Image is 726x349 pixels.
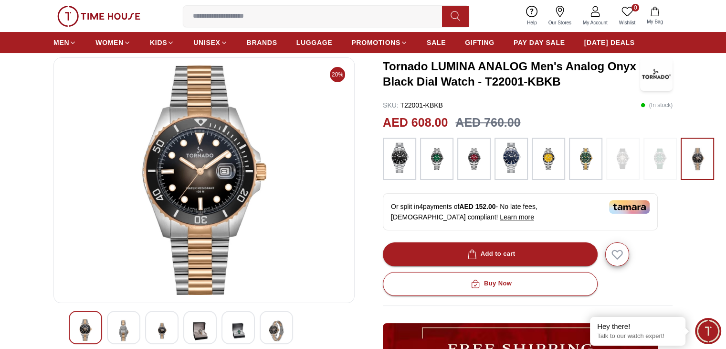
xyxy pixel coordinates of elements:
[383,114,448,132] h2: AED 608.00
[383,100,443,110] p: T22001-KBKB
[469,278,512,289] div: Buy Now
[685,142,709,175] img: ...
[455,114,520,132] h3: AED 760.00
[514,34,565,51] a: PAY DAY SALE
[150,34,174,51] a: KIDS
[193,38,220,47] span: UNISEX
[193,34,227,51] a: UNISEX
[465,34,495,51] a: GIFTING
[514,38,565,47] span: PAY DAY SALE
[521,4,543,28] a: Help
[296,34,333,51] a: LUGGAGE
[597,332,678,340] p: Talk to our watch expert!
[499,142,523,173] img: ...
[597,322,678,331] div: Hey there!
[462,142,486,175] img: ...
[574,142,598,175] img: ...
[95,38,124,47] span: WOMEN
[615,19,639,26] span: Wishlist
[427,34,446,51] a: SALE
[459,203,495,210] span: AED 152.00
[57,6,140,27] img: ...
[351,38,400,47] span: PROMOTIONS
[695,318,721,344] div: Chat Widget
[230,319,247,342] img: Tornado Lumina Analog Men's Black Dial Analog Watch - T22001-SBSB
[62,65,347,295] img: Tornado Lumina Analog Men's Black Dial Analog Watch - T22001-SBSB
[191,319,209,342] img: Tornado Lumina Analog Men's Black Dial Analog Watch - T22001-SBSB
[383,272,598,296] button: Buy Now
[543,4,577,28] a: Our Stores
[640,57,673,91] img: Tornado LUMINA ANALOG Men's Analog Onyx Black Dial Watch - T22001-KBKB
[611,142,635,175] img: ...
[268,319,285,342] img: Tornado Lumina Analog Men's Black Dial Analog Watch - T22001-SBSB
[523,19,541,26] span: Help
[351,34,408,51] a: PROMOTIONS
[643,18,667,25] span: My Bag
[383,193,658,230] div: Or split in 4 payments of - No late fees, [DEMOGRAPHIC_DATA] compliant!
[383,242,598,266] button: Add to cart
[53,34,76,51] a: MEN
[330,67,345,82] span: 20%
[296,38,333,47] span: LUGGAGE
[53,38,69,47] span: MEN
[115,319,132,342] img: Tornado Lumina Analog Men's Black Dial Analog Watch - T22001-SBSB
[584,38,635,47] span: [DATE] DEALS
[648,142,672,175] img: ...
[77,319,94,341] img: Tornado Lumina Analog Men's Black Dial Analog Watch - T22001-SBSB
[383,59,640,89] h3: Tornado LUMINA ANALOG Men's Analog Onyx Black Dial Watch - T22001-KBKB
[427,38,446,47] span: SALE
[465,38,495,47] span: GIFTING
[150,38,167,47] span: KIDS
[579,19,611,26] span: My Account
[465,249,516,260] div: Add to cart
[609,200,650,214] img: Tamara
[500,213,534,221] span: Learn more
[613,4,641,28] a: 0Wishlist
[153,319,170,342] img: Tornado Lumina Analog Men's Black Dial Analog Watch - T22001-SBSB
[95,34,131,51] a: WOMEN
[641,100,673,110] p: ( In stock )
[537,142,560,175] img: ...
[545,19,575,26] span: Our Stores
[425,142,449,175] img: ...
[247,34,277,51] a: BRANDS
[388,142,411,173] img: ...
[383,101,399,109] span: SKU :
[584,34,635,51] a: [DATE] DEALS
[247,38,277,47] span: BRANDS
[631,4,639,11] span: 0
[641,5,669,27] button: My Bag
